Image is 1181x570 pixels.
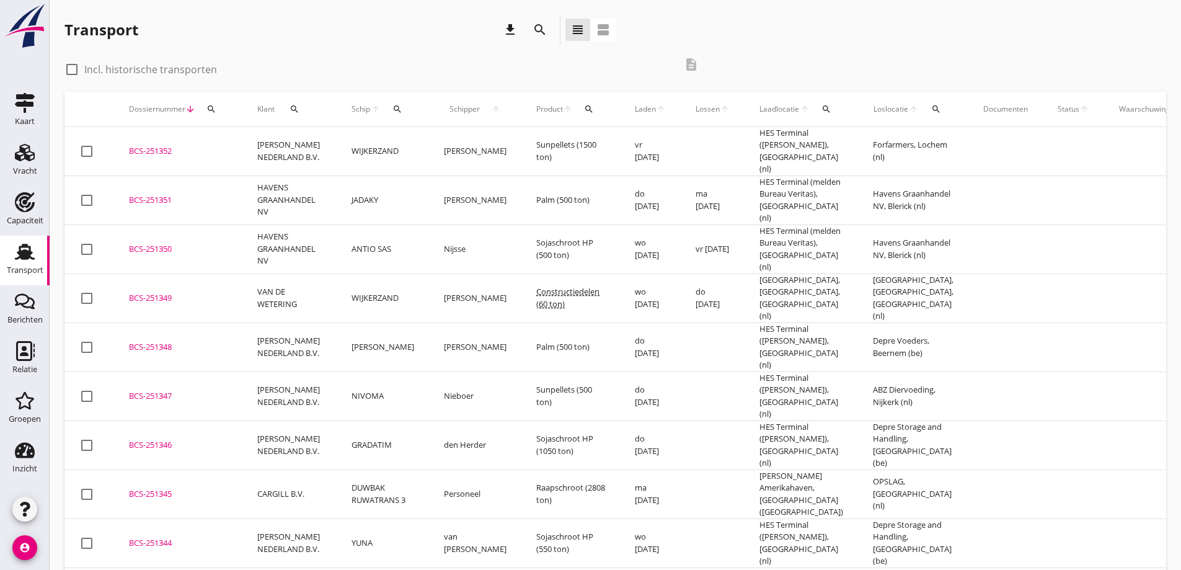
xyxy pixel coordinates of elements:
[206,104,216,114] i: search
[570,22,585,37] i: view_headline
[800,104,810,114] i: arrow_upward
[392,104,402,114] i: search
[7,266,43,274] div: Transport
[84,63,217,76] label: Incl. historische transporten
[9,415,41,423] div: Groepen
[745,176,858,225] td: HES Terminal (melden Bureau Veritas), [GEOGRAPHIC_DATA] (nl)
[858,323,968,372] td: Depre Voeders, Beernem (be)
[620,470,681,519] td: ma [DATE]
[620,372,681,421] td: do [DATE]
[337,470,429,519] td: DUWBAK RUWATRANS 3
[909,104,920,114] i: arrow_upward
[620,225,681,274] td: wo [DATE]
[858,225,968,274] td: Havens Graanhandel NV, Blerick (nl)
[656,104,666,114] i: arrow_upward
[257,94,322,124] div: Klant
[745,519,858,568] td: HES Terminal ([PERSON_NAME]), [GEOGRAPHIC_DATA] (nl)
[521,225,620,274] td: Sojaschroot HP (500 ton)
[858,470,968,519] td: OPSLAG, [GEOGRAPHIC_DATA] (nl)
[352,104,371,115] span: Schip
[337,274,429,323] td: WIJKERZAND
[242,372,337,421] td: [PERSON_NAME] NEDERLAND B.V.
[129,439,228,452] div: BCS-251346
[1119,104,1170,115] div: Waarschuwing
[858,274,968,323] td: [GEOGRAPHIC_DATA], [GEOGRAPHIC_DATA], [GEOGRAPHIC_DATA] (nl)
[485,104,506,114] i: arrow_upward
[242,421,337,470] td: [PERSON_NAME] NEDERLAND B.V.
[129,537,228,550] div: BCS-251344
[290,104,299,114] i: search
[242,519,337,568] td: [PERSON_NAME] NEDERLAND B.V.
[620,127,681,176] td: vr [DATE]
[521,372,620,421] td: Sunpellets (500 ton)
[858,127,968,176] td: Forfarmers, Lochem (nl)
[429,323,521,372] td: [PERSON_NAME]
[620,176,681,225] td: do [DATE]
[337,372,429,421] td: NIVOMA
[521,519,620,568] td: Sojaschroot HP (550 ton)
[858,421,968,470] td: Depre Storage and Handling, [GEOGRAPHIC_DATA] (be)
[337,127,429,176] td: WIJKERZAND
[129,341,228,354] div: BCS-251348
[681,225,745,274] td: vr [DATE]
[584,104,594,114] i: search
[242,127,337,176] td: [PERSON_NAME] NEDERLAND B.V.
[13,167,37,175] div: Vracht
[620,274,681,323] td: wo [DATE]
[429,421,521,470] td: den Herder
[242,176,337,225] td: HAVENS GRAANHANDEL NV
[7,316,43,324] div: Berichten
[1079,104,1089,114] i: arrow_upward
[429,519,521,568] td: van [PERSON_NAME]
[129,488,228,501] div: BCS-251345
[696,104,720,115] span: Lossen
[745,470,858,519] td: [PERSON_NAME] Amerikahaven, [GEOGRAPHIC_DATA] ([GEOGRAPHIC_DATA])
[745,274,858,323] td: [GEOGRAPHIC_DATA], [GEOGRAPHIC_DATA], [GEOGRAPHIC_DATA] (nl)
[185,104,195,114] i: arrow_downward
[563,104,573,114] i: arrow_upward
[620,421,681,470] td: do [DATE]
[521,127,620,176] td: Sunpellets (1500 ton)
[129,292,228,305] div: BCS-251349
[242,274,337,323] td: VAN DE WETERING
[7,216,43,225] div: Capaciteit
[536,104,563,115] span: Product
[745,225,858,274] td: HES Terminal (melden Bureau Veritas), [GEOGRAPHIC_DATA] (nl)
[129,390,228,403] div: BCS-251347
[596,22,611,37] i: view_agenda
[745,421,858,470] td: HES Terminal ([PERSON_NAME]), [GEOGRAPHIC_DATA] (nl)
[129,145,228,158] div: BCS-251352
[635,104,656,115] span: Laden
[745,127,858,176] td: HES Terminal ([PERSON_NAME]), [GEOGRAPHIC_DATA] (nl)
[521,176,620,225] td: Palm (500 ton)
[429,176,521,225] td: [PERSON_NAME]
[64,20,138,40] div: Transport
[983,104,1028,115] div: Documenten
[242,225,337,274] td: HAVENS GRAANHANDEL NV
[1058,104,1079,115] span: Status
[720,104,730,114] i: arrow_upward
[521,421,620,470] td: Sojaschroot HP (1050 ton)
[12,535,37,560] i: account_circle
[873,104,909,115] span: Loslocatie
[681,176,745,225] td: ma [DATE]
[858,372,968,421] td: ABZ Diervoeding, Nijkerk (nl)
[337,421,429,470] td: GRADATIM
[681,274,745,323] td: do [DATE]
[337,176,429,225] td: JADAKY
[12,465,37,473] div: Inzicht
[620,519,681,568] td: wo [DATE]
[533,22,547,37] i: search
[129,243,228,256] div: BCS-251350
[429,225,521,274] td: Nijsse
[521,470,620,519] td: Raapschroot (2808 ton)
[503,22,518,37] i: download
[429,127,521,176] td: [PERSON_NAME]
[444,104,485,115] span: Schipper
[2,3,47,49] img: logo-small.a267ee39.svg
[858,519,968,568] td: Depre Storage and Handling, [GEOGRAPHIC_DATA] (be)
[536,286,599,309] span: Constructiedelen (60 ton)
[242,470,337,519] td: CARGILL B.V.
[858,176,968,225] td: Havens Graanhandel NV, Blerick (nl)
[337,519,429,568] td: YUNA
